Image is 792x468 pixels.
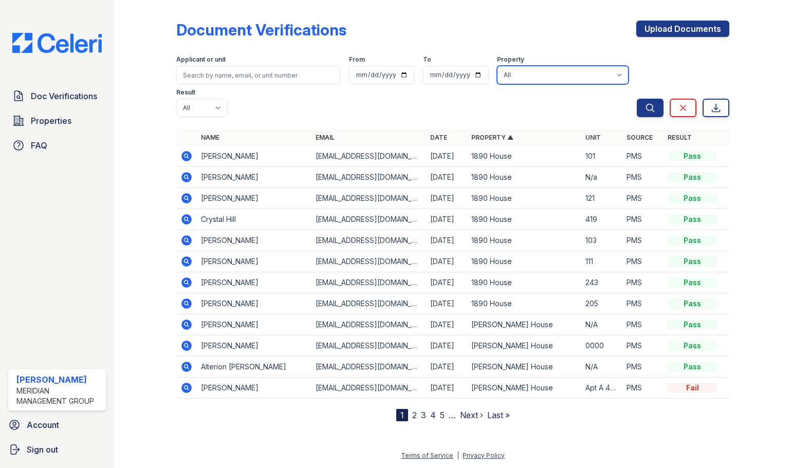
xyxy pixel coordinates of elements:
td: PMS [622,335,664,357]
a: Next › [460,410,483,420]
td: [DATE] [426,146,467,167]
div: Pass [668,193,717,203]
div: Meridian Management Group [16,386,102,406]
div: Pass [668,235,717,246]
td: PMS [622,230,664,251]
td: [PERSON_NAME] [197,167,311,188]
td: [PERSON_NAME] [197,335,311,357]
td: 1890 House [467,230,582,251]
td: PMS [622,357,664,378]
label: From [349,55,365,64]
img: CE_Logo_Blue-a8612792a0a2168367f1c8372b55b34899dd931a85d93a1a3d3e32e68fde9ad4.png [4,33,110,53]
td: [PERSON_NAME] House [467,314,582,335]
td: [EMAIL_ADDRESS][DOMAIN_NAME] [311,167,426,188]
td: 419 [581,209,622,230]
td: PMS [622,378,664,399]
td: Crystal Hill [197,209,311,230]
span: Sign out [27,443,58,456]
div: Pass [668,298,717,309]
td: 1890 House [467,167,582,188]
label: Result [176,88,195,97]
a: Terms of Service [401,452,453,459]
td: [EMAIL_ADDRESS][DOMAIN_NAME] [311,209,426,230]
a: 2 [412,410,417,420]
td: [EMAIL_ADDRESS][DOMAIN_NAME] [311,272,426,293]
span: … [449,409,456,421]
td: [DATE] [426,167,467,188]
td: [EMAIL_ADDRESS][DOMAIN_NAME] [311,335,426,357]
td: 1890 House [467,251,582,272]
td: [DATE] [426,357,467,378]
td: 103 [581,230,622,251]
a: 5 [440,410,445,420]
a: Email [316,134,335,141]
td: [PERSON_NAME] [197,378,311,399]
td: 0000 [581,335,622,357]
span: FAQ [31,139,47,152]
td: [DATE] [426,209,467,230]
div: Pass [668,172,717,182]
td: [PERSON_NAME] [197,251,311,272]
td: [PERSON_NAME] [197,230,311,251]
span: Doc Verifications [31,90,97,102]
td: 111 [581,251,622,272]
td: PMS [622,314,664,335]
div: Pass [668,256,717,267]
button: Sign out [4,439,110,460]
td: [DATE] [426,188,467,209]
a: Privacy Policy [463,452,505,459]
div: Pass [668,362,717,372]
td: PMS [622,293,664,314]
td: N/A [581,314,622,335]
td: [EMAIL_ADDRESS][DOMAIN_NAME] [311,188,426,209]
td: PMS [622,272,664,293]
td: [EMAIL_ADDRESS][DOMAIN_NAME] [311,230,426,251]
a: Upload Documents [636,21,729,37]
td: [PERSON_NAME] [197,314,311,335]
td: [EMAIL_ADDRESS][DOMAIN_NAME] [311,251,426,272]
td: 1890 House [467,293,582,314]
a: Account [4,415,110,435]
td: Alterion [PERSON_NAME] [197,357,311,378]
div: Fail [668,383,717,393]
div: Pass [668,341,717,351]
td: 101 [581,146,622,167]
label: Applicant or unit [176,55,226,64]
div: Pass [668,320,717,330]
a: Date [430,134,447,141]
td: 205 [581,293,622,314]
td: [DATE] [426,230,467,251]
td: 1890 House [467,188,582,209]
a: Unit [585,134,601,141]
td: PMS [622,188,664,209]
td: 243 [581,272,622,293]
div: 1 [396,409,408,421]
td: PMS [622,167,664,188]
a: Property ▲ [471,134,513,141]
td: [PERSON_NAME] House [467,378,582,399]
a: Last » [487,410,510,420]
td: PMS [622,209,664,230]
a: Result [668,134,692,141]
td: [DATE] [426,314,467,335]
td: [PERSON_NAME] [197,272,311,293]
label: Property [497,55,524,64]
td: [EMAIL_ADDRESS][DOMAIN_NAME] [311,293,426,314]
div: Pass [668,214,717,224]
span: Properties [31,115,71,127]
td: 1890 House [467,209,582,230]
td: [PERSON_NAME] [197,146,311,167]
td: [EMAIL_ADDRESS][DOMAIN_NAME] [311,378,426,399]
div: [PERSON_NAME] [16,373,102,386]
div: Document Verifications [176,21,346,39]
a: 4 [430,410,436,420]
td: 1890 House [467,146,582,167]
input: Search by name, email, or unit number [176,66,341,84]
td: [DATE] [426,378,467,399]
td: [EMAIL_ADDRESS][DOMAIN_NAME] [311,357,426,378]
a: FAQ [8,135,106,156]
a: Doc Verifications [8,86,106,106]
td: N/A [581,357,622,378]
td: [EMAIL_ADDRESS][DOMAIN_NAME] [311,146,426,167]
td: 1890 House [467,272,582,293]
